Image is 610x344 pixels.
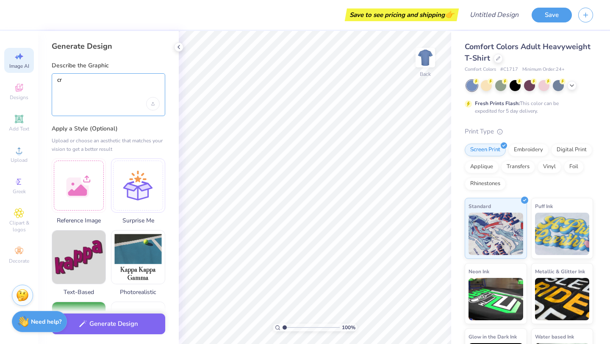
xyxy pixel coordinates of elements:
span: Standard [469,202,491,211]
div: Generate Design [52,41,165,51]
div: Screen Print [465,144,506,156]
span: Metallic & Glitter Ink [535,267,585,276]
div: Save to see pricing and shipping [347,8,457,21]
label: Describe the Graphic [52,61,165,70]
span: Designs [10,94,28,101]
span: Upload [11,157,28,164]
img: Back [417,49,434,66]
span: Clipart & logos [4,219,34,233]
span: # C1717 [500,66,518,73]
span: 100 % [342,324,355,331]
span: Puff Ink [535,202,553,211]
span: Water based Ink [535,332,574,341]
img: Photorealistic [111,230,165,284]
img: Text-Based [52,230,105,284]
span: Photorealistic [111,288,165,297]
span: Add Text [9,125,29,132]
div: Back [420,70,431,78]
img: Standard [469,213,523,255]
div: Embroidery [508,144,549,156]
span: Greek [13,188,26,195]
strong: Need help? [31,318,61,326]
div: This color can be expedited for 5 day delivery. [475,100,579,115]
span: Decorate [9,258,29,264]
input: Untitled Design [463,6,525,23]
span: Surprise Me [111,216,165,225]
div: Vinyl [538,161,561,173]
img: Puff Ink [535,213,590,255]
label: Apply a Style (Optional) [52,125,165,133]
div: Transfers [501,161,535,173]
span: Neon Ink [469,267,489,276]
button: Generate Design [52,313,165,334]
textarea: cr [57,76,160,97]
div: Upload or choose an aesthetic that matches your vision to get a better result [52,136,165,153]
div: Applique [465,161,499,173]
div: Foil [564,161,584,173]
div: Upload image [146,97,160,111]
strong: Fresh Prints Flash: [475,100,520,107]
span: Minimum Order: 24 + [522,66,565,73]
span: Comfort Colors [465,66,496,73]
span: Image AI [9,63,29,69]
img: Metallic & Glitter Ink [535,278,590,320]
button: Save [532,8,572,22]
span: Text-Based [52,288,106,297]
img: Neon Ink [469,278,523,320]
span: Comfort Colors Adult Heavyweight T-Shirt [465,42,591,63]
span: 👉 [445,9,454,19]
div: Digital Print [551,144,592,156]
span: Glow in the Dark Ink [469,332,517,341]
span: Reference Image [52,216,106,225]
div: Print Type [465,127,593,136]
div: Rhinestones [465,178,506,190]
